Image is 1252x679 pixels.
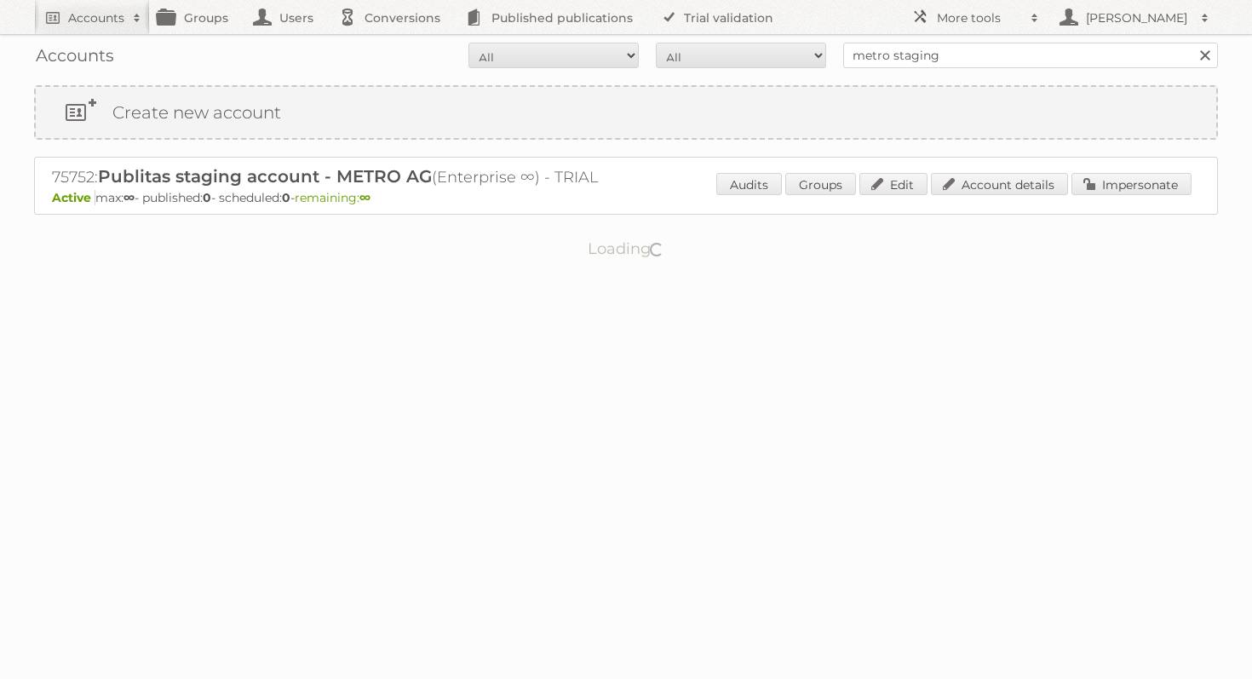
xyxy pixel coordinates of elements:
strong: ∞ [359,190,370,205]
span: Publitas staging account - METRO AG [98,166,432,187]
strong: 0 [203,190,211,205]
p: max: - published: - scheduled: - [52,190,1200,205]
a: Account details [931,173,1068,195]
h2: Accounts [68,9,124,26]
a: Impersonate [1071,173,1192,195]
span: remaining: [295,190,370,205]
a: Audits [716,173,782,195]
strong: ∞ [123,190,135,205]
a: Edit [859,173,928,195]
strong: 0 [282,190,290,205]
p: Loading [534,232,719,266]
h2: [PERSON_NAME] [1082,9,1192,26]
span: Active [52,190,95,205]
h2: 75752: (Enterprise ∞) - TRIAL [52,166,648,188]
h2: More tools [937,9,1022,26]
a: Groups [785,173,856,195]
a: Create new account [36,87,1216,138]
